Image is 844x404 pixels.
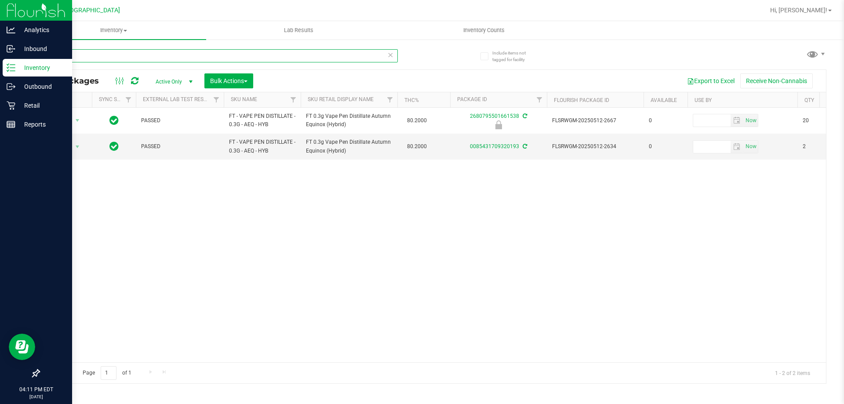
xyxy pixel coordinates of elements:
p: [DATE] [4,393,68,400]
p: Inbound [15,44,68,54]
a: Available [651,97,677,103]
span: 1 - 2 of 2 items [768,366,817,379]
span: Inventory [21,26,206,34]
span: FLSRWGM-20250512-2634 [552,142,638,151]
a: Filter [532,92,547,107]
a: Filter [286,92,301,107]
span: Lab Results [272,26,325,34]
span: FT - VAPE PEN DISTILLATE - 0.3G - AEQ - HYB [229,138,295,155]
input: Search Package ID, Item Name, SKU, Lot or Part Number... [39,49,398,62]
span: Sync from Compliance System [521,143,527,149]
span: Hi, [PERSON_NAME]! [770,7,827,14]
span: 0 [649,142,682,151]
inline-svg: Reports [7,120,15,129]
span: 80.2000 [403,114,431,127]
a: Filter [209,92,224,107]
p: 04:11 PM EDT [4,386,68,393]
iframe: Resource center [9,334,35,360]
a: Sku Retail Display Name [308,96,374,102]
inline-svg: Inventory [7,63,15,72]
a: 2680795501661538 [470,113,519,119]
span: select [731,114,743,127]
inline-svg: Retail [7,101,15,110]
p: Retail [15,100,68,111]
span: FT - VAPE PEN DISTILLATE - 0.3G - AEQ - HYB [229,112,295,129]
span: Include items not tagged for facility [492,50,536,63]
button: Receive Non-Cannabis [740,73,813,88]
span: 80.2000 [403,140,431,153]
a: Flourish Package ID [554,97,609,103]
span: In Sync [109,140,119,153]
span: Page of 1 [75,366,138,380]
span: Set Current date [743,114,758,127]
span: All Packages [46,76,108,86]
a: Use By [695,97,712,103]
inline-svg: Analytics [7,25,15,34]
a: THC% [404,97,419,103]
span: FT 0.3g Vape Pen Distillate Autumn Equinox (Hybrid) [306,138,392,155]
div: Newly Received [449,120,548,129]
a: Filter [383,92,397,107]
span: Clear [387,49,393,61]
span: Bulk Actions [210,77,247,84]
span: In Sync [109,114,119,127]
inline-svg: Outbound [7,82,15,91]
p: Analytics [15,25,68,35]
a: Lab Results [206,21,391,40]
span: Set Current date [743,140,758,153]
span: [GEOGRAPHIC_DATA] [60,7,120,14]
button: Bulk Actions [204,73,253,88]
span: select [72,114,83,127]
span: FLSRWGM-20250512-2667 [552,116,638,125]
span: Sync from Compliance System [521,113,527,119]
inline-svg: Inbound [7,44,15,53]
p: Outbound [15,81,68,92]
a: Package ID [457,96,487,102]
span: Inventory Counts [451,26,517,34]
span: FT 0.3g Vape Pen Distillate Autumn Equinox (Hybrid) [306,112,392,129]
span: 0 [649,116,682,125]
span: select [72,141,83,153]
a: Inventory [21,21,206,40]
span: PASSED [141,116,218,125]
a: External Lab Test Result [143,96,212,102]
span: select [743,114,758,127]
span: select [743,141,758,153]
span: select [731,141,743,153]
a: 0085431709320193 [470,143,519,149]
a: Qty [804,97,814,103]
p: Inventory [15,62,68,73]
a: Filter [121,92,136,107]
span: 20 [803,116,836,125]
input: 1 [101,366,116,380]
button: Export to Excel [681,73,740,88]
span: 2 [803,142,836,151]
p: Reports [15,119,68,130]
a: Sync Status [99,96,133,102]
span: PASSED [141,142,218,151]
a: SKU Name [231,96,257,102]
a: Inventory Counts [391,21,576,40]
